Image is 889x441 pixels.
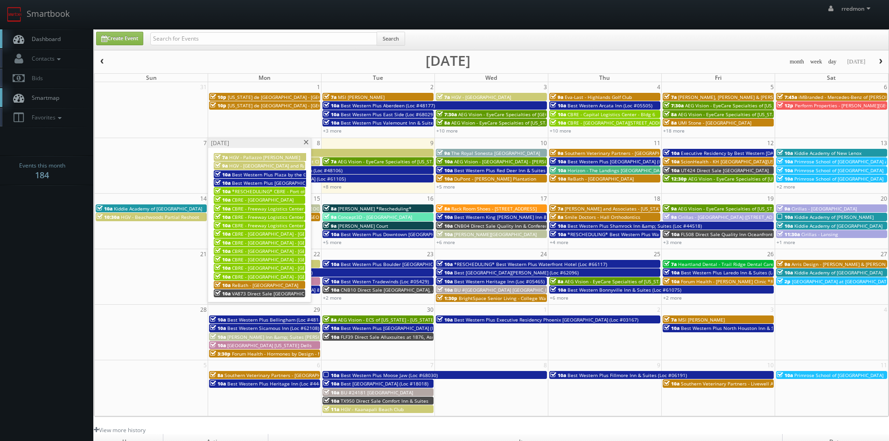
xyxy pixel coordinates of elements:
[791,205,857,212] span: Cirillas - [GEOGRAPHIC_DATA]
[232,256,348,263] span: CBRE - [GEOGRAPHIC_DATA] - [GEOGRAPHIC_DATA] 4
[794,372,883,378] span: Primrose School of [GEOGRAPHIC_DATA]
[454,214,593,220] span: Best Western King [PERSON_NAME] Inn & Suites (Loc #62106)
[215,162,228,169] span: 9a
[215,188,231,195] span: 10a
[664,261,677,267] span: 7a
[323,372,339,378] span: 10a
[426,194,434,203] span: 16
[429,82,434,92] span: 2
[777,94,797,100] span: 7:45a
[215,282,231,288] span: 10a
[681,278,803,285] span: Forum Health - [PERSON_NAME] Clinic *Rescheduling*
[232,350,364,357] span: Forum Health - Hormones by Design - New Braunfels Clinic
[437,111,457,118] span: 7:30a
[232,180,350,186] span: Best Western Plus [GEOGRAPHIC_DATA] (Loc #61105)
[232,290,319,297] span: VA873 Direct Sale [GEOGRAPHIC_DATA]
[543,305,548,315] span: 1
[436,239,455,245] a: +6 more
[210,94,226,100] span: 10p
[777,214,793,220] span: 10a
[341,231,484,238] span: Best Western Plus Downtown [GEOGRAPHIC_DATA] (Loc #48199)
[341,287,486,293] span: CNB10 Direct Sale [GEOGRAPHIC_DATA], Ascend Hotel Collection
[777,102,793,109] span: 12p
[437,119,450,126] span: 8a
[565,94,632,100] span: Eva-Last - Highlands Golf Club
[664,167,679,174] span: 10a
[883,305,888,315] span: 4
[794,175,883,182] span: Primrose School of [GEOGRAPHIC_DATA]
[550,175,566,182] span: 10a
[437,316,453,323] span: 10a
[550,239,568,245] a: +4 more
[313,305,321,315] span: 29
[664,205,677,212] span: 9a
[664,175,687,182] span: 12:30p
[777,167,793,174] span: 10a
[653,249,661,259] span: 25
[599,74,610,82] span: Thu
[227,334,342,340] span: [PERSON_NAME] Inn &amp; Suites [PERSON_NAME]
[210,350,231,357] span: 3:30p
[451,205,537,212] span: Rack Room Shoes - [STREET_ADDRESS]
[27,94,59,102] span: Smartmap
[211,139,229,147] span: [DATE]
[215,222,231,229] span: 10a
[880,249,888,259] span: 27
[656,82,661,92] span: 4
[567,175,634,182] span: ReBath - [GEOGRAPHIC_DATA]
[341,111,434,118] span: Best Western Plus East Side (Loc #68029)
[27,35,61,43] span: Dashboard
[766,194,775,203] span: 19
[229,162,329,169] span: HGV - [GEOGRAPHIC_DATA] and Racquet Club
[323,278,339,285] span: 10a
[341,334,480,340] span: FLF39 Direct Sale Alluxsuites at 1876, Ascend Hotel Collection
[228,102,357,109] span: [US_STATE] de [GEOGRAPHIC_DATA] - [GEOGRAPHIC_DATA]
[880,138,888,148] span: 13
[663,127,685,134] a: +18 more
[794,214,874,220] span: Kiddie Academy of [PERSON_NAME]
[150,32,377,45] input: Search for Events
[338,214,412,220] span: Concept3D - [GEOGRAPHIC_DATA]
[437,158,453,165] span: 10a
[210,316,226,323] span: 10a
[429,138,434,148] span: 9
[543,82,548,92] span: 3
[550,167,566,174] span: 10a
[827,74,836,82] span: Sat
[437,261,453,267] span: 10a
[323,380,339,387] span: 10a
[341,261,478,267] span: Best Western Plus Boulder [GEOGRAPHIC_DATA] (Loc #06179)
[437,295,457,301] span: 1:30p
[210,342,226,349] span: 10a
[199,305,208,315] span: 28
[567,223,702,229] span: Best Western Plus Shamrock Inn &amp; Suites (Loc #44518)
[232,188,410,195] span: *RESCHEDULING* CBRE - Port of LA Distribution Center - [GEOGRAPHIC_DATA] 1
[97,214,119,220] span: 10:30a
[664,111,677,118] span: 8a
[199,82,208,92] span: 31
[232,196,294,203] span: CBRE - [GEOGRAPHIC_DATA]
[766,138,775,148] span: 12
[210,325,226,331] span: 10a
[323,183,342,190] a: +8 more
[685,102,846,109] span: AEG Vision - EyeCare Specialties of [US_STATE] – [PERSON_NAME] Vision
[454,167,576,174] span: Best Western Plus Red Deer Inn & Suites (Loc #61062)
[883,82,888,92] span: 6
[437,269,453,276] span: 10a
[437,214,453,220] span: 10a
[215,290,231,297] span: 10a
[678,94,858,100] span: [PERSON_NAME], [PERSON_NAME] & [PERSON_NAME], LLC - [GEOGRAPHIC_DATA]
[437,223,453,229] span: 10a
[777,231,800,238] span: 11:30a
[323,231,339,238] span: 10a
[681,167,769,174] span: UT424 Direct Sale [GEOGRAPHIC_DATA]
[232,265,348,271] span: CBRE - [GEOGRAPHIC_DATA] - [GEOGRAPHIC_DATA] 5
[451,119,609,126] span: AEG Vision - EyeCare Specialties of [US_STATE] - In Focus Vision Center
[777,175,793,182] span: 10a
[94,426,146,434] a: View more history
[316,360,321,370] span: 6
[539,194,548,203] span: 17
[550,278,563,285] span: 8a
[341,278,429,285] span: Best Western Tradewinds (Loc #05429)
[485,74,497,82] span: Wed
